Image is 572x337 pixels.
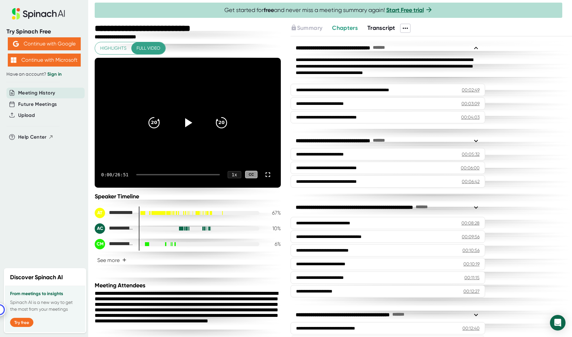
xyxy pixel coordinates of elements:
h2: Discover Spinach AI [10,273,63,282]
button: Continue with Microsoft [8,54,81,67]
span: Get started for and never miss a meeting summary again! [224,6,433,14]
p: Spinach AI is a new way to get the most from your meetings [10,299,80,313]
a: Sign in [47,71,62,77]
div: Meeting Attendees [95,282,282,289]
div: 00:02:49 [462,87,480,93]
div: Upgrade to access [291,24,332,33]
div: AT [95,208,105,218]
img: Aehbyd4JwY73AAAAAElFTkSuQmCC [13,41,19,47]
button: Transcript [367,24,395,32]
div: AC [95,223,105,234]
div: Open Intercom Messenger [550,315,566,331]
div: CC [245,171,257,178]
div: 00:03:09 [461,100,480,107]
div: 00:10:19 [463,261,480,267]
h3: From meetings to insights [10,291,80,296]
span: Full video [137,44,160,52]
div: 00:11:15 [464,274,480,281]
div: 10 % [265,225,281,231]
div: 00:06:42 [462,178,480,185]
button: Summary [291,24,322,32]
span: Chapters [332,24,358,31]
div: 00:06:00 [461,165,480,171]
button: Try free [10,318,33,327]
div: 00:08:28 [461,220,480,226]
div: 00:04:03 [461,114,480,120]
div: Have an account? [6,71,82,77]
div: 0:00 / 26:51 [101,172,128,177]
div: Speaker Timeline [95,193,281,200]
div: 00:12:27 [463,288,480,294]
button: Upload [18,112,35,119]
button: Future Meetings [18,101,57,108]
span: Summary [297,24,322,31]
button: Full video [131,42,165,54]
div: 00:12:40 [462,325,480,331]
div: 00:05:32 [462,151,480,157]
button: Continue with Google [8,37,81,50]
div: 1 x [228,171,241,178]
button: Meeting History [18,89,55,97]
div: 6 % [265,241,281,247]
button: Highlights [95,42,132,54]
span: + [122,257,126,263]
div: 00:10:56 [462,247,480,254]
button: See more+ [95,255,129,266]
div: 67 % [265,210,281,216]
div: CM [95,239,105,249]
div: Try Spinach Free [6,28,82,35]
b: free [264,6,274,14]
button: Chapters [332,24,358,32]
span: Transcript [367,24,395,31]
button: Help Center [18,133,54,141]
a: Start Free trial [386,6,424,14]
div: 00:09:56 [462,233,480,240]
span: Highlights [100,44,126,52]
span: Help Center [18,133,47,141]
